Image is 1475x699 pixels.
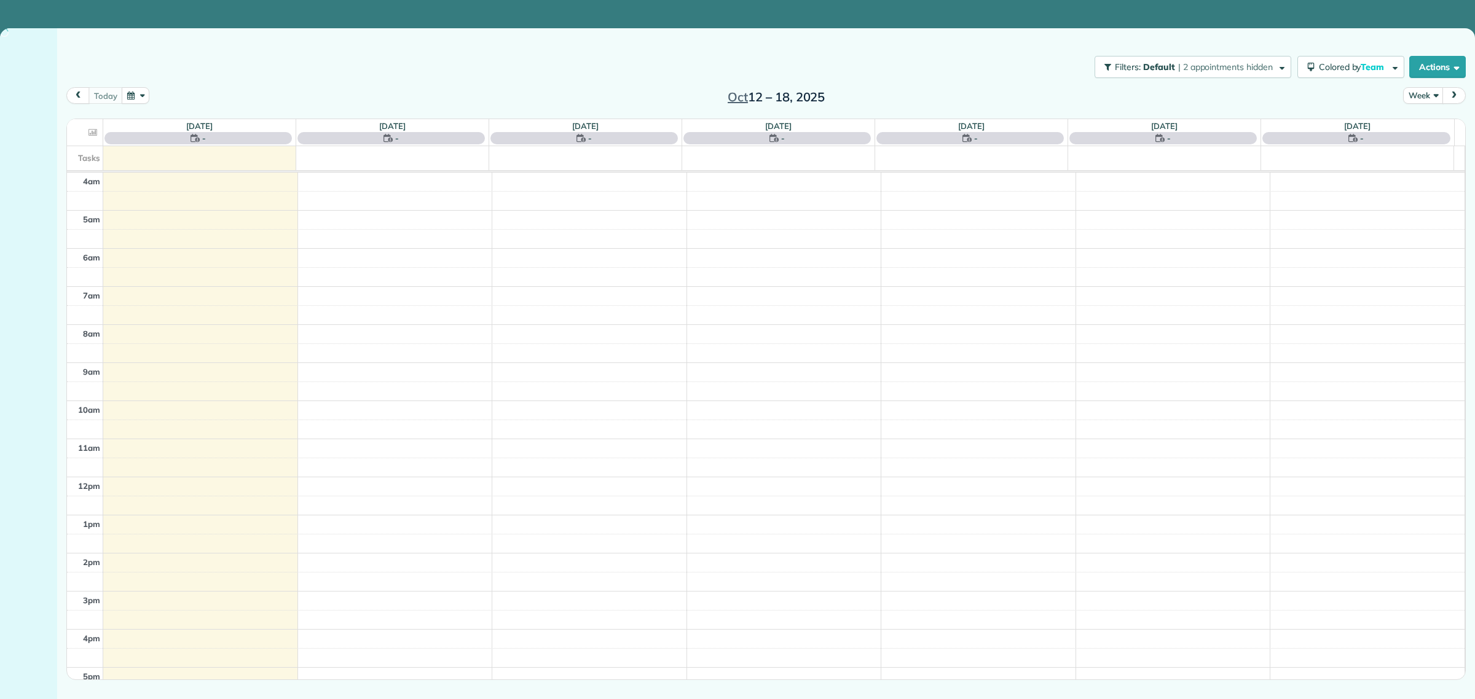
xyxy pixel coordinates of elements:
[1409,56,1466,78] button: Actions
[1167,132,1171,144] span: -
[572,121,599,131] a: [DATE]
[699,90,853,104] h2: 12 – 18, 2025
[1360,132,1364,144] span: -
[83,252,100,262] span: 6am
[78,443,100,453] span: 11am
[974,132,978,144] span: -
[83,214,100,224] span: 5am
[1297,56,1404,78] button: Colored byTeam
[83,329,100,338] span: 8am
[1403,87,1443,104] button: Week
[588,132,592,144] span: -
[728,89,748,104] span: Oct
[78,481,100,491] span: 12pm
[1088,56,1291,78] a: Filters: Default | 2 appointments hidden
[66,87,90,104] button: prev
[202,132,206,144] span: -
[88,87,122,104] button: today
[379,121,406,131] a: [DATE]
[765,121,792,131] a: [DATE]
[83,176,100,186] span: 4am
[1115,61,1141,72] span: Filters:
[78,405,100,415] span: 10am
[1361,61,1386,72] span: Team
[1319,61,1388,72] span: Colored by
[781,132,785,144] span: -
[83,595,100,605] span: 3pm
[83,291,100,300] span: 7am
[83,633,100,643] span: 4pm
[1442,87,1466,104] button: next
[83,671,100,681] span: 5pm
[78,153,100,163] span: Tasks
[958,121,985,131] a: [DATE]
[1095,56,1291,78] button: Filters: Default | 2 appointments hidden
[1344,121,1371,131] a: [DATE]
[1178,61,1273,72] span: | 2 appointments hidden
[1143,61,1176,72] span: Default
[83,557,100,567] span: 2pm
[1151,121,1178,131] a: [DATE]
[395,132,399,144] span: -
[186,121,213,131] a: [DATE]
[83,519,100,529] span: 1pm
[83,367,100,377] span: 9am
